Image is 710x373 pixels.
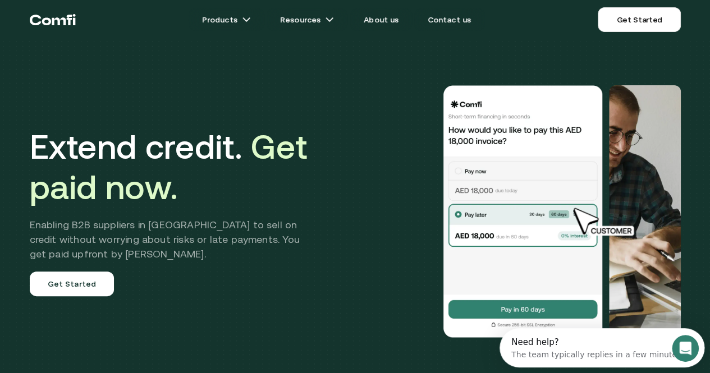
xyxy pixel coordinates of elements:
a: Get Started [598,7,680,32]
div: The team typically replies in a few minutes. [12,19,184,30]
a: Return to the top of the Comfi home page [30,3,76,36]
div: Open Intercom Messenger [4,4,217,35]
img: arrow icons [326,15,335,24]
a: Contact us [414,8,485,31]
h2: Enabling B2B suppliers in [GEOGRAPHIC_DATA] to sell on credit without worrying about risks or lat... [30,218,317,261]
a: Resourcesarrow icons [267,8,347,31]
h1: Extend credit. [30,127,317,208]
img: arrow icons [242,15,251,24]
img: Would you like to pay this AED 18,000.00 invoice? [609,85,681,338]
a: About us [350,8,412,31]
img: Would you like to pay this AED 18,000.00 invoice? [442,85,604,338]
a: Productsarrow icons [189,8,264,31]
a: Get Started [30,271,114,296]
iframe: Intercom live chat [672,335,699,362]
div: Need help? [12,10,184,19]
iframe: Intercom live chat discovery launcher [500,328,704,367]
img: cursor [565,206,647,238]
